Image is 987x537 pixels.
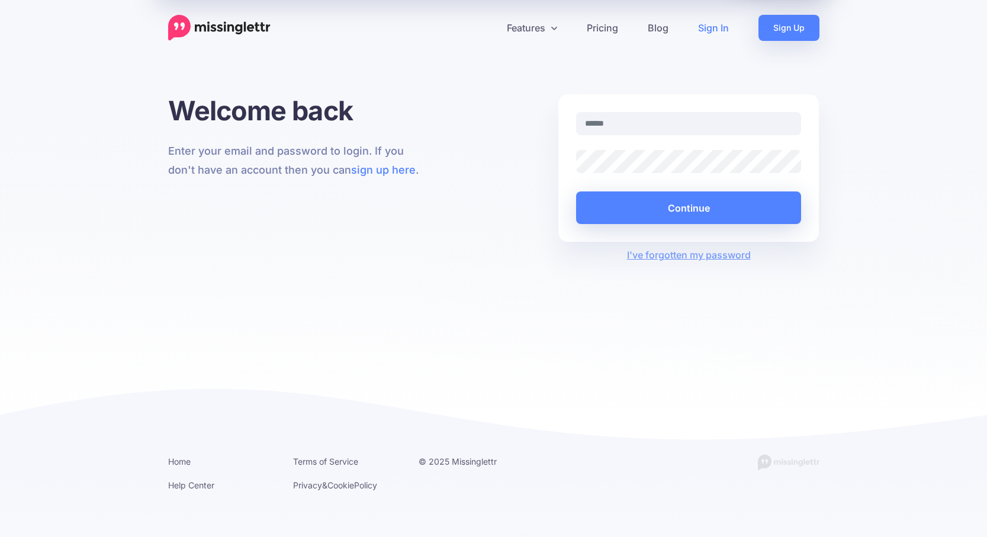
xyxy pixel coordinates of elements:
[683,15,744,41] a: Sign In
[576,191,802,224] button: Continue
[351,164,416,176] a: sign up here
[572,15,633,41] a: Pricing
[633,15,683,41] a: Blog
[419,454,526,469] li: © 2025 Missinglettr
[327,480,354,490] a: Cookie
[168,142,429,180] p: Enter your email and password to login. If you don't have an account then you can .
[168,94,429,127] h1: Welcome back
[293,478,401,493] li: & Policy
[293,456,358,466] a: Terms of Service
[168,480,214,490] a: Help Center
[492,15,572,41] a: Features
[293,480,322,490] a: Privacy
[627,249,751,261] a: I've forgotten my password
[758,15,819,41] a: Sign Up
[168,456,191,466] a: Home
